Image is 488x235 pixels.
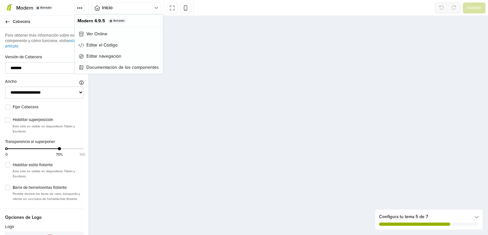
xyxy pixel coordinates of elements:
a: Editar el Código [76,40,161,50]
span: Ver Online [86,31,107,37]
label: Barra de herramientas flotante [13,185,84,191]
span: 0 [5,152,8,157]
a: Documentación de los componentes [76,62,161,72]
a: Ver Online [76,29,161,39]
span: Cabecera [13,17,81,26]
p: Para obtener más información sobre este componente y cómo funciona, visita . [5,33,84,49]
p: Permite mostrar los ítems de carro, búsqueda y cliente en una barra de herramientas flotante. [13,191,84,201]
label: Logo [5,224,14,230]
span: Modern [16,5,33,11]
label: Versión de Cabecera [5,54,42,61]
p: Esto sólo es visible en dispositivos Tablet y Escritorio. [13,124,84,134]
span: Opciones de Logo [5,209,84,221]
label: Habilitar superposición [13,117,84,123]
span: Editar navegación [86,53,121,60]
span: Inicio [102,4,154,11]
span: 100 [79,152,85,157]
div: Configura tu tema 5 de 7 [379,213,479,220]
span: Guardar [467,5,481,11]
label: Transparencia al superponer [5,139,55,145]
button: Inicio [91,3,161,13]
a: Editar navegación [76,51,161,61]
label: Ancho [5,79,17,85]
button: Guardar [463,3,485,13]
label: Fijar Cabecera [13,104,84,110]
span: Borrador [40,6,51,9]
span: Editar el Código [86,42,118,48]
span: Documentación de los componentes [86,64,159,71]
span: 70% [56,152,63,157]
div: Configura tu tema 5 de 7 [375,210,483,230]
a: este artículo [5,38,76,49]
p: Esto sólo es visible en dispositivos Tablet y Escritorio. [13,169,84,179]
label: Habilitar estilo flotante [13,162,84,168]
